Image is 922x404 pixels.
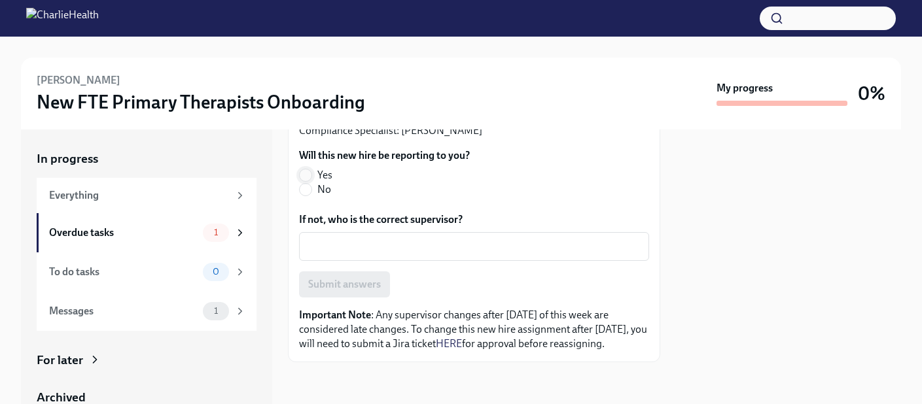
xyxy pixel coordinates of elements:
[37,213,257,252] a: Overdue tasks1
[317,182,331,197] span: No
[37,178,257,213] a: Everything
[205,267,227,277] span: 0
[37,292,257,331] a: Messages1
[49,226,198,240] div: Overdue tasks
[37,352,257,369] a: For later
[49,188,229,203] div: Everything
[37,90,365,114] h3: New FTE Primary Therapists Onboarding
[436,337,462,350] a: HERE
[49,304,198,318] div: Messages
[317,168,332,182] span: Yes
[858,82,885,105] h3: 0%
[299,148,470,163] label: Will this new hire be reporting to you?
[26,8,99,29] img: CharlieHealth
[37,73,120,88] h6: [PERSON_NAME]
[299,309,371,321] strong: Important Note
[37,352,83,369] div: For later
[206,306,226,316] span: 1
[299,212,649,227] label: If not, who is the correct supervisor?
[37,252,257,292] a: To do tasks0
[37,150,257,167] a: In progress
[49,265,198,279] div: To do tasks
[206,227,226,237] span: 1
[299,308,649,351] p: : Any supervisor changes after [DATE] of this week are considered late changes. To change this ne...
[717,81,773,95] strong: My progress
